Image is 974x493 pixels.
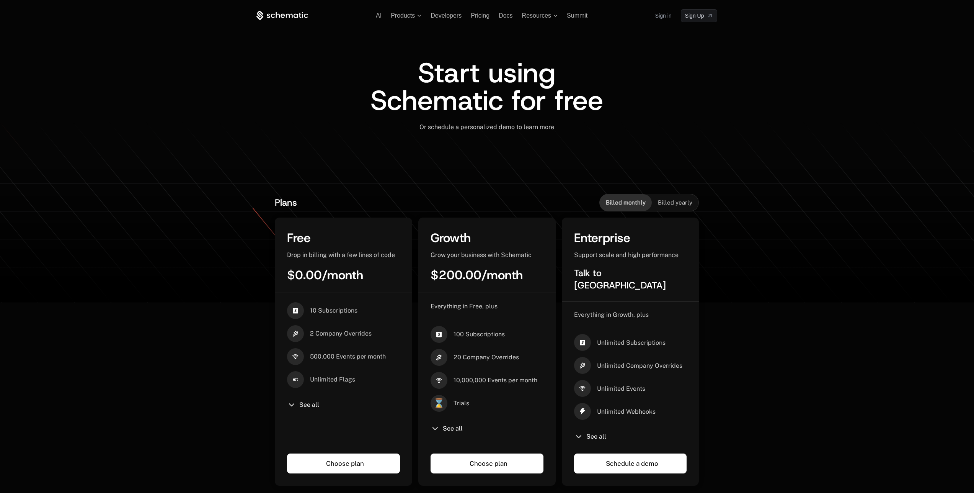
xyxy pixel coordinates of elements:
span: Drop in billing with a few lines of code [287,251,395,259]
a: Choose plan [287,454,400,473]
span: Grow your business with Schematic [431,251,532,259]
span: 2 Company Overrides [310,329,372,338]
i: hammer [431,349,447,366]
a: Schedule a demo [574,454,687,473]
span: Plans [275,197,297,209]
span: Products [391,12,415,19]
span: Start using Schematic for free [370,54,603,119]
i: thunder [574,403,591,420]
i: cashapp [431,326,447,343]
span: Unlimited Webhooks [597,408,656,416]
span: Resources [522,12,551,19]
span: / month [481,267,523,283]
span: 10 Subscriptions [310,306,357,315]
span: Billed monthly [606,199,646,206]
span: 100 Subscriptions [454,330,505,339]
i: chevron-down [574,432,583,441]
i: boolean-on [287,371,304,388]
i: cashapp [574,334,591,351]
span: ⌛ [431,395,447,412]
span: / month [322,267,363,283]
i: cashapp [287,302,304,319]
span: See all [443,426,463,432]
i: signal [431,372,447,389]
span: Free [287,230,311,246]
span: See all [586,434,606,440]
a: AI [376,12,382,19]
span: 10,000,000 Events per month [454,376,537,385]
span: Unlimited Subscriptions [597,339,666,347]
i: hammer [574,357,591,374]
span: Unlimited Company Overrides [597,362,682,370]
span: Growth [431,230,471,246]
span: See all [299,402,319,408]
span: Or schedule a personalized demo to learn more [419,123,554,131]
span: Talk to [GEOGRAPHIC_DATA] [574,267,666,292]
a: Developers [431,12,462,19]
span: Unlimited Flags [310,375,355,384]
a: [object Object] [681,9,718,22]
span: $200.00 [431,267,481,283]
span: 500,000 Events per month [310,352,386,361]
span: Trials [454,399,469,408]
i: chevron-down [431,424,440,433]
a: Choose plan [431,454,543,473]
span: Support scale and high performance [574,251,679,259]
a: Pricing [471,12,489,19]
span: Everything in Free, plus [431,303,498,310]
span: Sign Up [685,12,704,20]
i: chevron-down [287,400,296,409]
span: Enterprise [574,230,630,246]
span: Everything in Growth, plus [574,311,649,318]
span: $0.00 [287,267,322,283]
a: Sign in [655,10,672,22]
a: Docs [499,12,512,19]
span: Billed yearly [658,199,692,206]
i: signal [574,380,591,397]
a: Summit [567,12,587,19]
span: Unlimited Events [597,385,645,393]
span: 20 Company Overrides [454,353,519,362]
i: hammer [287,325,304,342]
i: signal [287,348,304,365]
